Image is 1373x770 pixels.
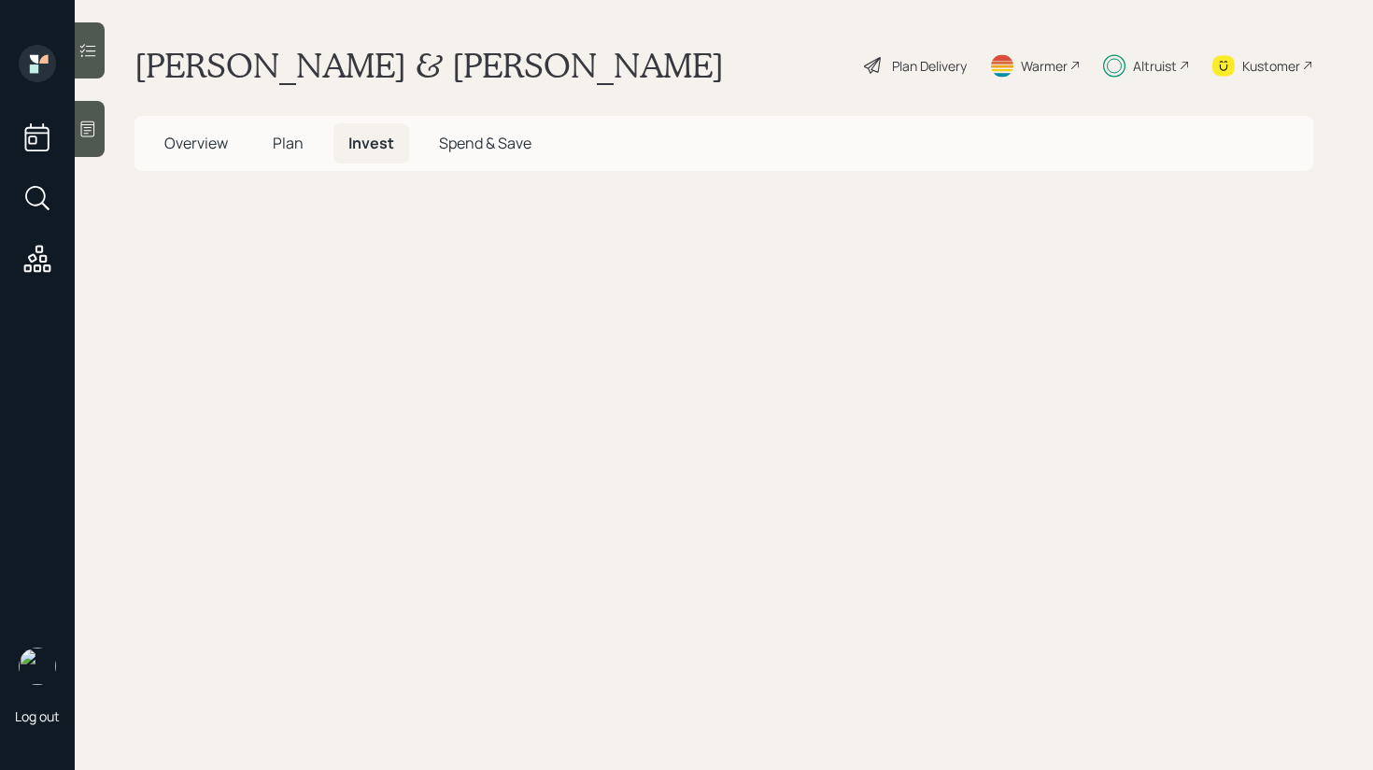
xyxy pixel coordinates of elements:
div: Log out [15,707,60,725]
div: Kustomer [1242,56,1300,76]
span: Invest [348,133,394,153]
span: Spend & Save [439,133,531,153]
span: Overview [164,133,228,153]
div: Warmer [1021,56,1068,76]
h1: [PERSON_NAME] & [PERSON_NAME] [134,45,724,86]
div: Plan Delivery [892,56,967,76]
div: Altruist [1133,56,1177,76]
span: Plan [273,133,304,153]
img: retirable_logo.png [19,648,56,685]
